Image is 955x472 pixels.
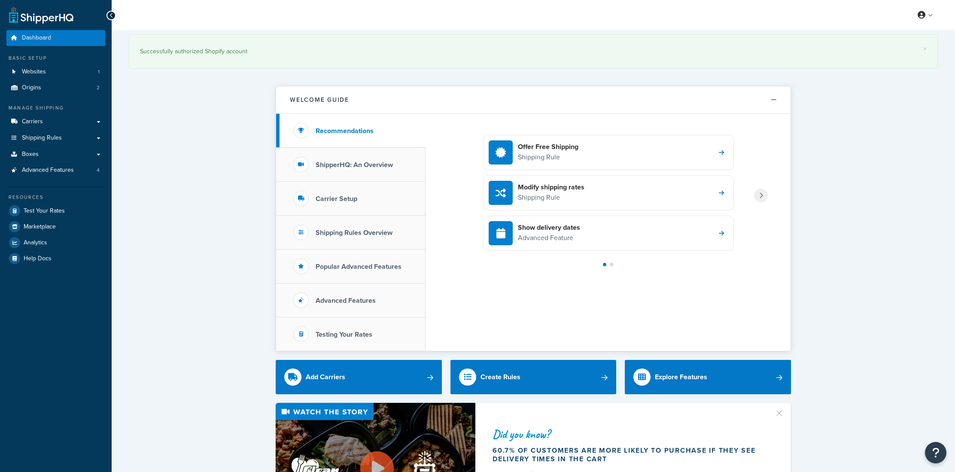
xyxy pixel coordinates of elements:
a: Boxes [6,146,105,162]
a: Help Docs [6,251,105,266]
h4: Offer Free Shipping [518,142,578,152]
div: Successfully authorized Shopify account [140,46,927,58]
span: Dashboard [22,34,51,42]
a: Marketplace [6,219,105,234]
h3: Advanced Features [316,297,376,305]
span: 1 [98,68,100,76]
a: × [923,46,927,52]
button: Welcome Guide [276,86,791,114]
span: Test Your Rates [24,207,65,215]
h3: Carrier Setup [316,195,357,203]
a: Dashboard [6,30,105,46]
p: Shipping Rule [518,192,584,203]
h3: ShipperHQ: An Overview [316,161,393,169]
span: 2 [97,84,100,91]
a: Origins2 [6,80,105,96]
span: Marketplace [24,223,56,231]
h4: Modify shipping rates [518,183,584,192]
a: Analytics [6,235,105,250]
li: Advanced Features [6,162,105,178]
span: Shipping Rules [22,134,62,142]
a: Shipping Rules [6,130,105,146]
h3: Recommendations [316,127,374,135]
div: 60.7% of customers are more likely to purchase if they see delivery times in the cart [493,446,764,463]
h3: Popular Advanced Features [316,263,401,271]
div: Manage Shipping [6,104,105,112]
a: Create Rules [450,360,617,394]
span: Help Docs [24,255,52,262]
div: Explore Features [655,371,707,383]
h3: Shipping Rules Overview [316,229,392,237]
div: Basic Setup [6,55,105,62]
p: Advanced Feature [518,232,580,244]
span: Analytics [24,239,47,247]
span: Origins [22,84,41,91]
li: Origins [6,80,105,96]
h2: Welcome Guide [290,97,349,103]
a: Explore Features [625,360,791,394]
span: 4 [97,167,100,174]
a: Test Your Rates [6,203,105,219]
span: Carriers [22,118,43,125]
span: Boxes [22,151,39,158]
h4: Show delivery dates [518,223,580,232]
a: Websites1 [6,64,105,80]
div: Create Rules [481,371,520,383]
span: Advanced Features [22,167,74,174]
h3: Testing Your Rates [316,331,372,338]
a: Carriers [6,114,105,130]
button: Open Resource Center [925,442,946,463]
span: Websites [22,68,46,76]
div: Resources [6,194,105,201]
p: Shipping Rule [518,152,578,163]
div: Add Carriers [306,371,345,383]
a: Add Carriers [276,360,442,394]
li: Websites [6,64,105,80]
a: Advanced Features4 [6,162,105,178]
div: Did you know? [493,428,764,440]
